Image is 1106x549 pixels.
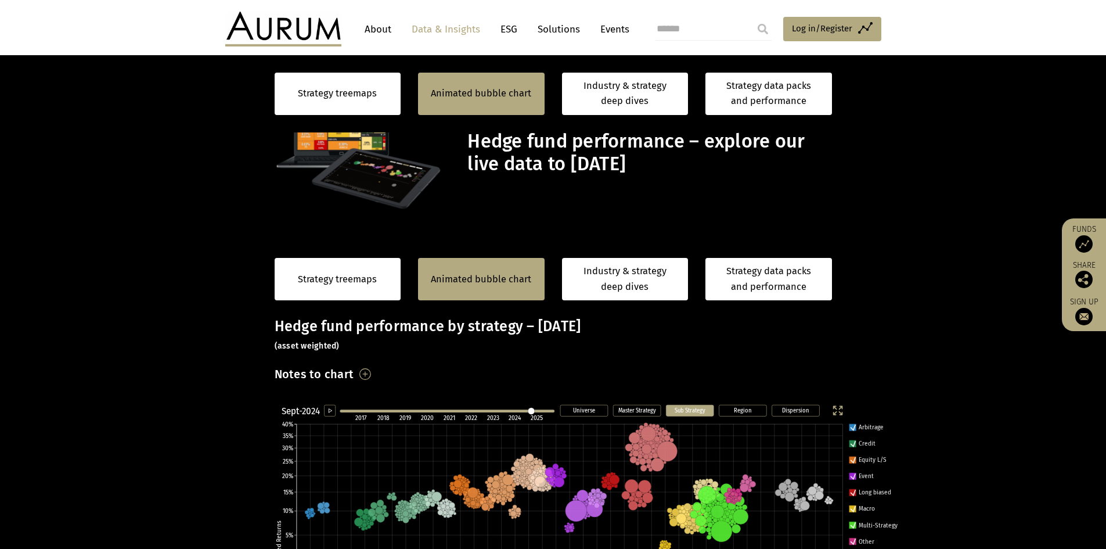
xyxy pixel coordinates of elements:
[495,19,523,40] a: ESG
[431,86,531,101] a: Animated bubble chart
[562,73,689,115] a: Industry & strategy deep dives
[431,272,531,287] a: Animated bubble chart
[751,17,774,41] input: Submit
[1075,271,1093,288] img: Share this post
[1068,297,1100,325] a: Sign up
[406,19,486,40] a: Data & Insights
[225,12,341,46] img: Aurum
[1075,308,1093,325] img: Sign up to our newsletter
[595,19,629,40] a: Events
[298,272,377,287] a: Strategy treemaps
[1075,235,1093,253] img: Access Funds
[467,130,828,175] h1: Hedge fund performance – explore our live data to [DATE]
[532,19,586,40] a: Solutions
[792,21,852,35] span: Log in/Register
[298,86,377,101] a: Strategy treemaps
[705,258,832,300] a: Strategy data packs and performance
[705,73,832,115] a: Strategy data packs and performance
[275,341,340,351] small: (asset weighted)
[562,258,689,300] a: Industry & strategy deep dives
[1068,224,1100,253] a: Funds
[275,364,354,384] h3: Notes to chart
[1068,261,1100,288] div: Share
[275,318,832,353] h3: Hedge fund performance by strategy – [DATE]
[359,19,397,40] a: About
[783,17,881,41] a: Log in/Register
